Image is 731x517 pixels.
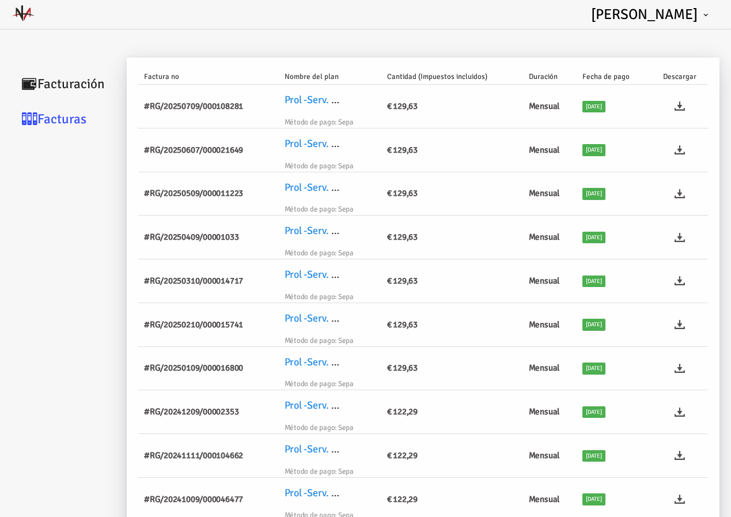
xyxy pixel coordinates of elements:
[529,361,571,375] h6: Mensual
[387,144,517,157] h6: € 129,63
[387,274,517,288] h6: € 129,63
[387,361,517,375] h6: € 129,63
[529,231,571,244] h6: Mensual
[387,405,517,418] h6: € 122,29
[675,319,685,330] i: Descargar factura
[285,206,376,213] small: Método de pago: Sepa
[144,493,273,506] h6: #RG/20241009/000046477
[285,261,342,283] label: Prol -Serv. Mant.
[387,187,517,200] h6: € 129,63
[285,443,356,455] a: Prol -Serv. Mant.
[529,449,571,462] h6: Mensual
[582,101,606,112] span: [DATE]
[285,399,356,412] a: Prol -Serv. Mant.
[675,145,685,155] i: Descargar factura
[144,318,273,331] h6: #RG/20250210/000015741
[144,274,273,288] h6: #RG/20250310/000014717
[582,144,606,156] span: [DATE]
[591,5,698,23] span: [PERSON_NAME]
[285,163,376,170] small: Método de pago: Sepa
[144,187,273,200] h6: #RG/20250509/000011223
[285,480,342,501] label: Prol -Serv. Mant.
[381,69,523,85] th: Cantidad (Impuestos incluidos)
[285,119,376,126] small: Método de pago: Sepa
[387,449,517,462] h6: € 122,29
[675,494,685,504] i: Descargar factura
[675,407,685,417] i: Descargar factura
[285,268,356,281] a: Prol -Serv. Mant.
[577,69,651,85] th: Fecha de pago
[582,188,606,199] span: [DATE]
[582,450,606,462] span: [DATE]
[675,363,685,373] i: Descargar factura
[582,319,606,330] span: [DATE]
[529,405,571,418] h6: Mensual
[285,224,356,237] a: Prol -Serv. Mant.
[675,101,685,111] i: Descargar factura
[285,349,342,371] label: Prol -Serv. Mant.
[144,405,273,418] h6: #RG/20241209/00002353
[675,232,685,243] i: Descargar factura
[675,188,685,199] i: Descargar factura
[387,231,517,244] h6: € 129,63
[279,69,381,85] th: Nombre del plan
[285,93,356,106] a: Prol -Serv. Mant.
[285,174,342,196] label: Prol -Serv. Mant.
[138,69,279,85] th: Factura no
[285,181,356,194] a: Prol -Serv. Mant.
[529,187,571,200] h6: Mensual
[387,318,517,331] h6: € 129,63
[285,217,342,239] label: Prol -Serv. Mant.
[144,361,273,375] h6: #RG/20250109/000016800
[285,137,356,150] a: Prol -Serv. Mant.
[529,144,571,157] h6: Mensual
[387,493,517,506] h6: € 122,29
[387,100,517,113] h6: € 129,63
[285,86,342,108] label: Prol -Serv. Mant.
[675,276,685,286] i: Descargar factura
[582,363,606,374] span: [DATE]
[582,493,606,505] span: [DATE]
[285,468,376,476] small: Método de pago: Sepa
[529,493,571,506] h6: Mensual
[582,406,606,418] span: [DATE]
[529,318,571,331] h6: Mensual
[285,424,376,432] small: Método de pago: Sepa
[529,274,571,288] h6: Mensual
[285,392,342,414] label: Prol -Serv. Mant.
[12,2,35,25] img: NASACORA S.L.
[144,231,273,244] h6: #RG/20250409/00001033
[285,250,376,257] small: Método de pago: Sepa
[523,69,577,85] th: Duración
[285,486,356,499] a: Prol -Serv. Mant.
[285,436,342,458] label: Prol -Serv. Mant.
[651,69,708,85] th: Descargar
[285,130,342,152] label: Prol -Serv. Mant.
[675,450,685,461] i: Descargar factura
[12,66,127,101] a: Facturación
[144,144,273,157] h6: #RG/20250607/000021649
[12,101,127,137] a: Facturas
[285,356,356,368] a: Prol -Serv. Mant.
[285,305,342,327] label: Prol -Serv. Mant.
[285,293,376,301] small: Método de pago: Sepa
[582,276,606,287] span: [DATE]
[529,100,571,113] h6: Mensual
[144,449,273,462] h6: #RG/20241111/000104662
[285,337,376,345] small: Método de pago: Sepa
[582,232,606,243] span: [DATE]
[144,100,273,113] h6: #RG/20250709/000108281
[285,380,376,388] small: Método de pago: Sepa
[285,312,356,324] a: Prol -Serv. Mant.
